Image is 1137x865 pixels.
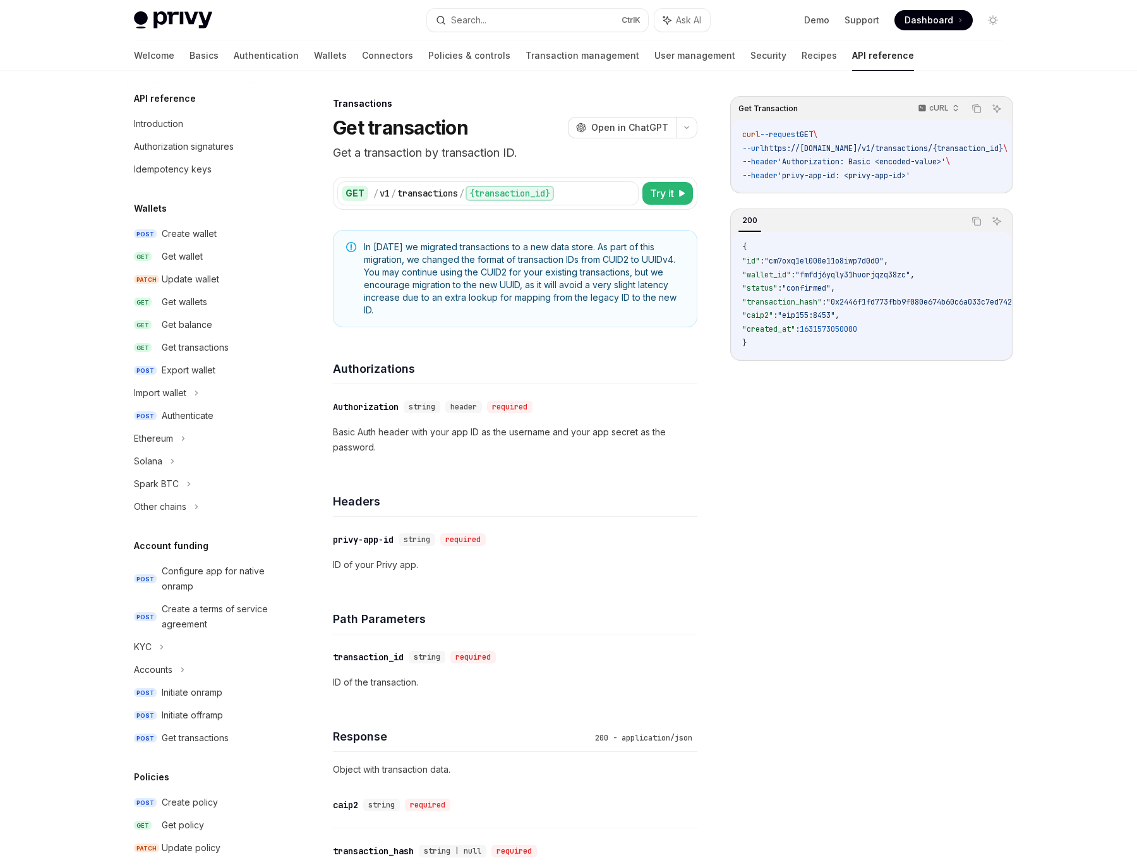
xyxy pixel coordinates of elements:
[362,40,413,71] a: Connectors
[333,401,399,413] div: Authorization
[778,157,946,167] span: 'Authorization: Basic <encoded-value>'
[804,14,829,27] a: Demo
[391,187,396,200] div: /
[929,103,949,113] p: cURL
[414,652,440,662] span: string
[968,100,985,117] button: Copy the contents from the code block
[800,324,857,334] span: 1631573050000
[778,283,782,293] span: :
[750,40,786,71] a: Security
[134,431,173,446] div: Ethereum
[742,242,747,252] span: {
[333,533,394,546] div: privy-app-id
[124,837,286,859] a: PATCHUpdate policy
[124,222,286,245] a: POSTCreate wallet
[404,535,430,545] span: string
[622,15,641,25] span: Ctrl K
[760,256,764,266] span: :
[795,324,800,334] span: :
[333,360,697,377] h4: Authorizations
[491,845,537,857] div: required
[134,275,159,284] span: PATCH
[802,40,837,71] a: Recipes
[364,241,684,317] span: In [DATE] we migrated transactions to a new data store. As part of this migration, we changed the...
[162,226,217,241] div: Create wallet
[591,121,668,134] span: Open in ChatGPT
[124,727,286,749] a: POSTGet transactions
[162,294,207,310] div: Get wallets
[134,574,157,584] span: POST
[134,229,157,239] span: POST
[124,404,286,427] a: POSTAuthenticate
[800,130,813,140] span: GET
[134,11,212,29] img: light logo
[333,799,358,811] div: caip2
[134,454,162,469] div: Solana
[162,272,219,287] div: Update wallet
[333,728,590,745] h4: Response
[764,143,1003,154] span: https://[DOMAIN_NAME]/v1/transactions/{transaction_id}
[526,40,639,71] a: Transaction management
[134,538,208,553] h5: Account funding
[162,564,278,594] div: Configure app for native onramp
[124,560,286,598] a: POSTConfigure app for native onramp
[835,310,839,320] span: ,
[911,98,965,119] button: cURL
[333,675,697,690] p: ID of the transaction.
[134,201,167,216] h5: Wallets
[124,336,286,359] a: GETGet transactions
[989,100,1005,117] button: Ask AI
[162,340,229,355] div: Get transactions
[1003,143,1008,154] span: \
[650,186,674,201] span: Try it
[989,213,1005,229] button: Ask AI
[162,840,220,856] div: Update policy
[590,732,697,744] div: 200 - application/json
[738,213,761,228] div: 200
[760,130,800,140] span: --request
[134,385,186,401] div: Import wallet
[134,612,157,622] span: POST
[427,9,648,32] button: Search...CtrlK
[968,213,985,229] button: Copy the contents from the code block
[134,662,172,677] div: Accounts
[124,598,286,636] a: POSTCreate a terms of service agreement
[642,182,693,205] button: Try it
[451,13,486,28] div: Search...
[459,187,464,200] div: /
[134,711,157,720] span: POST
[333,651,404,663] div: transaction_id
[162,408,214,423] div: Authenticate
[333,762,697,777] p: Object with transaction data.
[742,130,760,140] span: curl
[134,734,157,743] span: POST
[983,10,1003,30] button: Toggle dark mode
[124,704,286,727] a: POSTInitiate offramp
[884,256,888,266] span: ,
[134,844,159,853] span: PATCH
[742,157,778,167] span: --header
[773,310,778,320] span: :
[134,476,179,492] div: Spark BTC
[333,97,697,110] div: Transactions
[373,187,378,200] div: /
[333,845,414,857] div: transaction_hash
[124,158,286,181] a: Idempotency keys
[124,814,286,837] a: GETGet policy
[568,117,676,138] button: Open in ChatGPT
[333,493,697,510] h4: Headers
[124,791,286,814] a: POSTCreate policy
[124,313,286,336] a: GETGet balance
[905,14,953,27] span: Dashboard
[134,499,186,514] div: Other chains
[450,651,496,663] div: required
[894,10,973,30] a: Dashboard
[742,171,778,181] span: --header
[333,144,697,162] p: Get a transaction by transaction ID.
[124,681,286,704] a: POSTInitiate onramp
[124,245,286,268] a: GETGet wallet
[791,270,795,280] span: :
[946,157,950,167] span: \
[910,270,915,280] span: ,
[333,610,697,627] h4: Path Parameters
